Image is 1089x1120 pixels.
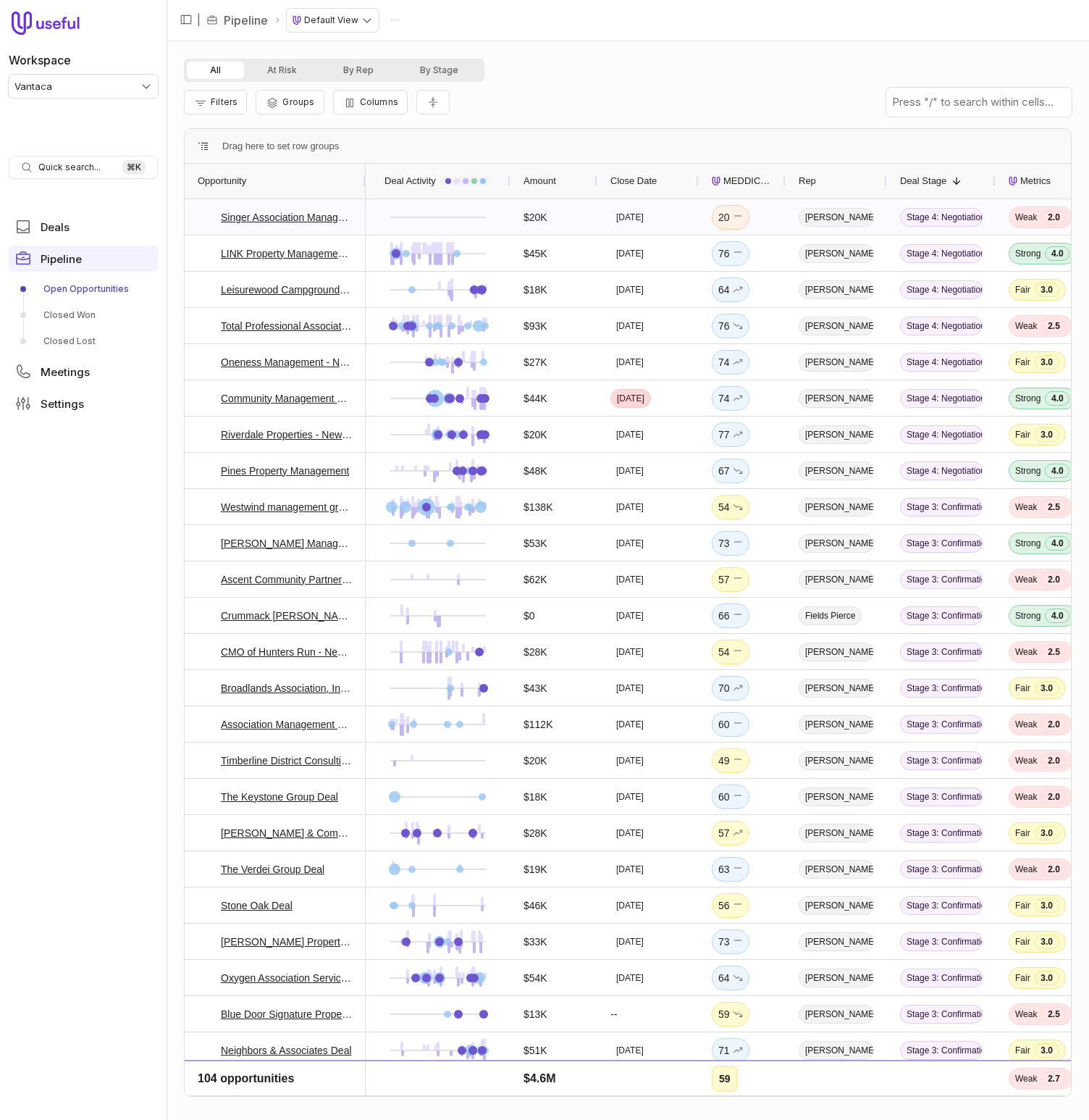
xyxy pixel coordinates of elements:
[1045,609,1069,623] span: 4.0
[718,245,743,262] div: 76
[718,462,743,480] div: 67
[1035,355,1059,369] span: 3.0
[524,897,547,914] div: $46K
[617,393,644,404] time: [DATE]
[597,996,699,1032] div: --
[282,96,314,107] span: Groups
[733,571,743,588] span: No change
[1015,827,1030,839] span: Fair
[1015,900,1030,911] span: Fair
[733,933,743,950] span: No change
[1015,501,1037,513] span: Weak
[799,461,874,480] span: [PERSON_NAME]
[38,162,101,173] span: Quick search...
[616,827,644,839] time: [DATE]
[718,969,743,987] div: 64
[723,172,773,190] span: MEDDICC Score
[718,498,743,516] div: 54
[900,932,983,951] span: Stage 3: Confirmation
[524,933,547,950] div: $33K
[900,317,983,335] span: Stage 4: Negotiation
[384,172,436,190] span: Deal Activity
[733,897,743,914] span: No change
[221,643,353,661] a: CMO of Hunters Run - New Deal
[221,861,324,878] a: The Verdei Group Deal
[1035,681,1059,695] span: 3.0
[799,606,862,625] span: Fields Pierce
[187,62,244,79] button: All
[718,281,743,298] div: 64
[221,1006,353,1023] a: Blue Door Signature Properties, LLC - New Deal
[221,390,353,407] a: Community Management Specialists, Inc.
[900,643,983,661] span: Stage 3: Confirmation
[718,1078,743,1095] div: 74
[718,788,743,806] div: 60
[900,606,983,625] span: Stage 3: Confirmation
[799,679,874,698] span: [PERSON_NAME]
[524,462,547,480] div: $48K
[221,969,353,987] a: Oxygen Association Services - New Deal
[221,317,353,335] a: Total Professional Association Management - New Deal
[333,90,408,114] button: Columns
[221,1042,352,1059] a: Neighbors & Associates Deal
[718,317,743,335] div: 76
[175,9,197,30] button: Collapse sidebar
[616,501,644,513] time: [DATE]
[900,715,983,734] span: Stage 3: Confirmation
[799,787,874,806] span: [PERSON_NAME]
[221,354,353,371] a: Oneness Management - New Deal
[900,353,983,372] span: Stage 4: Negotiation
[900,860,983,879] span: Stage 3: Confirmation
[41,367,90,377] span: Meetings
[221,752,353,769] a: Timberline District Consulting - New Deal
[524,317,547,335] div: $93K
[9,304,158,327] a: Closed Won
[900,969,983,987] span: Stage 3: Confirmation
[222,138,339,155] div: Row Groups
[718,426,743,443] div: 77
[1015,755,1037,766] span: Weak
[718,933,743,950] div: 73
[733,209,743,226] span: No change
[524,535,547,552] div: $53K
[9,246,158,272] a: Pipeline
[616,212,644,223] time: [DATE]
[1015,248,1040,259] span: Strong
[524,571,547,588] div: $62K
[799,932,874,951] span: [PERSON_NAME]
[616,755,644,766] time: [DATE]
[900,787,983,806] span: Stage 3: Confirmation
[733,607,743,624] span: No change
[616,1081,644,1092] time: [DATE]
[221,680,353,697] a: Broadlands Association, Inc. Deal
[799,425,874,444] span: [PERSON_NAME]
[1015,610,1040,622] span: Strong
[1035,427,1059,442] span: 3.0
[1041,572,1066,587] span: 2.0
[9,277,158,301] a: Open Opportunities
[900,570,983,589] span: Stage 3: Confirmation
[718,571,743,588] div: 57
[1041,1079,1066,1094] span: 2.5
[1045,246,1069,261] span: 4.0
[524,354,547,371] div: $27K
[799,280,874,299] span: [PERSON_NAME]
[799,1005,874,1024] span: [PERSON_NAME]
[718,897,743,914] div: 56
[9,214,158,240] a: Deals
[41,398,84,409] span: Settings
[712,164,773,198] div: MEDDICC Score
[733,716,743,733] span: No change
[221,209,353,226] a: Singer Association Management - New Deal
[221,571,353,588] a: Ascent Community Partners - New Deal
[397,62,482,79] button: By Stage
[211,96,237,107] span: Filters
[1041,500,1066,514] span: 2.5
[221,1078,353,1095] a: Summit Community Services - New Deal
[799,1041,874,1060] span: [PERSON_NAME]
[799,1077,874,1096] span: [PERSON_NAME]
[9,277,158,353] div: Pipeline submenu
[718,209,743,226] div: 20
[616,972,644,984] time: [DATE]
[900,389,983,408] span: Stage 4: Negotiation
